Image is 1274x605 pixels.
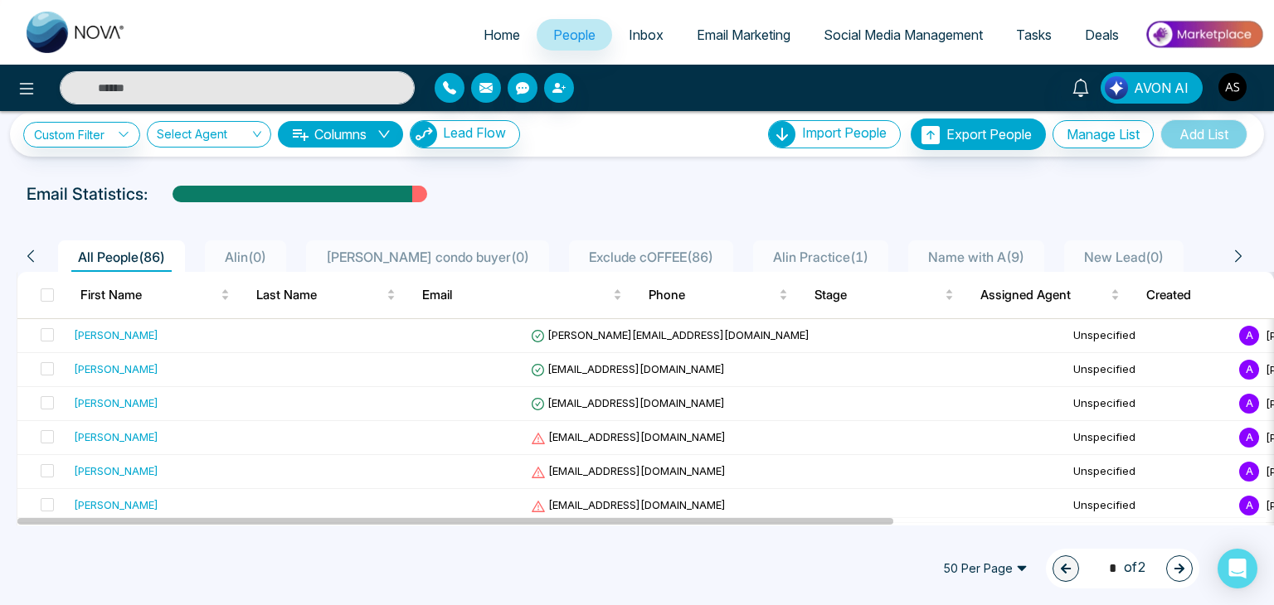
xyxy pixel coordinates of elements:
span: People [553,27,596,43]
th: Email [409,272,635,318]
span: A [1239,496,1259,515]
div: [PERSON_NAME] [74,462,158,479]
button: Lead Flow [410,120,520,148]
span: Stage [814,285,941,305]
span: Lead Flow [443,124,506,141]
td: Unspecified [1067,455,1233,489]
span: Email [422,285,610,305]
span: Created [1146,285,1273,305]
span: Tasks [1016,27,1052,43]
span: [EMAIL_ADDRESS][DOMAIN_NAME] [531,430,726,443]
div: [PERSON_NAME] [74,394,158,411]
span: [PERSON_NAME] condo buyer ( 0 ) [319,249,536,265]
img: Lead Flow [1105,76,1128,99]
th: Phone [635,272,801,318]
div: Open Intercom Messenger [1218,549,1257,588]
span: [EMAIL_ADDRESS][DOMAIN_NAME] [531,396,725,409]
span: Email Marketing [697,27,790,43]
td: Unspecified [1067,421,1233,455]
span: New Lead ( 0 ) [1077,249,1170,265]
td: Unspecified [1067,489,1233,523]
span: down [377,128,391,141]
span: Home [484,27,520,43]
button: Manage List [1053,120,1154,148]
span: A [1239,360,1259,380]
img: Market-place.gif [1144,16,1264,53]
button: Export People [911,119,1046,150]
span: Deals [1085,27,1119,43]
a: Tasks [999,19,1068,51]
span: Last Name [256,285,383,305]
span: A [1239,462,1259,482]
span: [EMAIL_ADDRESS][DOMAIN_NAME] [531,362,725,375]
img: Nova CRM Logo [27,12,126,53]
span: A [1239,428,1259,448]
th: Assigned Agent [967,272,1133,318]
button: AVON AI [1101,72,1203,104]
span: Name with A ( 9 ) [921,249,1031,265]
a: Email Marketing [680,19,807,51]
span: of 2 [1099,557,1146,579]
div: [PERSON_NAME] [74,327,158,343]
span: Alin ( 0 ) [218,249,273,265]
a: Inbox [612,19,680,51]
a: Lead FlowLead Flow [403,120,520,148]
span: Alin Practice ( 1 ) [766,249,875,265]
img: Lead Flow [411,121,437,148]
button: Columnsdown [278,121,403,148]
span: A [1239,394,1259,414]
span: Assigned Agent [980,285,1107,305]
div: [PERSON_NAME] [74,361,158,377]
th: Stage [801,272,967,318]
a: Home [467,19,537,51]
span: All People ( 86 ) [71,249,172,265]
span: [EMAIL_ADDRESS][DOMAIN_NAME] [531,498,726,511]
span: A [1239,326,1259,346]
th: First Name [67,272,243,318]
span: Import People [802,124,887,141]
a: People [537,19,612,51]
th: Last Name [243,272,409,318]
div: [PERSON_NAME] [74,496,158,513]
a: Social Media Management [807,19,999,51]
span: Export People [946,126,1032,143]
a: Custom Filter [23,122,140,148]
span: First Name [80,285,217,305]
span: Inbox [629,27,664,43]
div: [PERSON_NAME] [74,428,158,445]
td: Unspecified [1067,319,1233,353]
span: Social Media Management [824,27,983,43]
td: Unspecified [1067,387,1233,421]
a: Deals [1068,19,1135,51]
td: Unspecified [1067,353,1233,387]
span: [PERSON_NAME][EMAIL_ADDRESS][DOMAIN_NAME] [531,328,810,341]
span: AVON AI [1134,78,1189,98]
span: [EMAIL_ADDRESS][DOMAIN_NAME] [531,464,726,477]
img: User Avatar [1218,73,1247,101]
span: 50 Per Page [931,555,1039,582]
p: Email Statistics: [27,181,148,206]
span: Phone [649,285,776,305]
span: Exclude cOFFEE ( 86 ) [582,249,720,265]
